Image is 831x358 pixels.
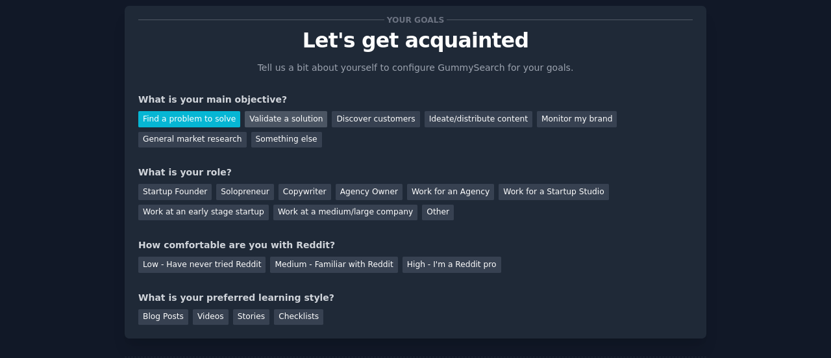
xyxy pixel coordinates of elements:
div: High - I'm a Reddit pro [403,257,501,273]
div: What is your role? [138,166,693,179]
div: Work at a medium/large company [273,205,417,221]
span: Your goals [384,13,447,27]
div: General market research [138,132,247,148]
div: Videos [193,309,229,326]
div: Medium - Familiar with Reddit [270,257,397,273]
div: Low - Have never tried Reddit [138,257,266,273]
div: Find a problem to solve [138,111,240,127]
div: Blog Posts [138,309,188,326]
div: Agency Owner [336,184,403,200]
div: Work at an early stage startup [138,205,269,221]
div: What is your main objective? [138,93,693,107]
div: Discover customers [332,111,419,127]
div: Copywriter [279,184,331,200]
div: Ideate/distribute content [425,111,532,127]
div: Checklists [274,309,323,326]
div: How comfortable are you with Reddit? [138,238,693,252]
div: Validate a solution [245,111,327,127]
div: Other [422,205,454,221]
div: Work for an Agency [407,184,494,200]
div: Something else [251,132,322,148]
div: Monitor my brand [537,111,617,127]
div: Startup Founder [138,184,212,200]
div: Solopreneur [216,184,273,200]
p: Tell us a bit about yourself to configure GummySearch for your goals. [252,61,579,75]
p: Let's get acquainted [138,29,693,52]
div: Stories [233,309,269,326]
div: What is your preferred learning style? [138,291,693,305]
div: Work for a Startup Studio [499,184,608,200]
